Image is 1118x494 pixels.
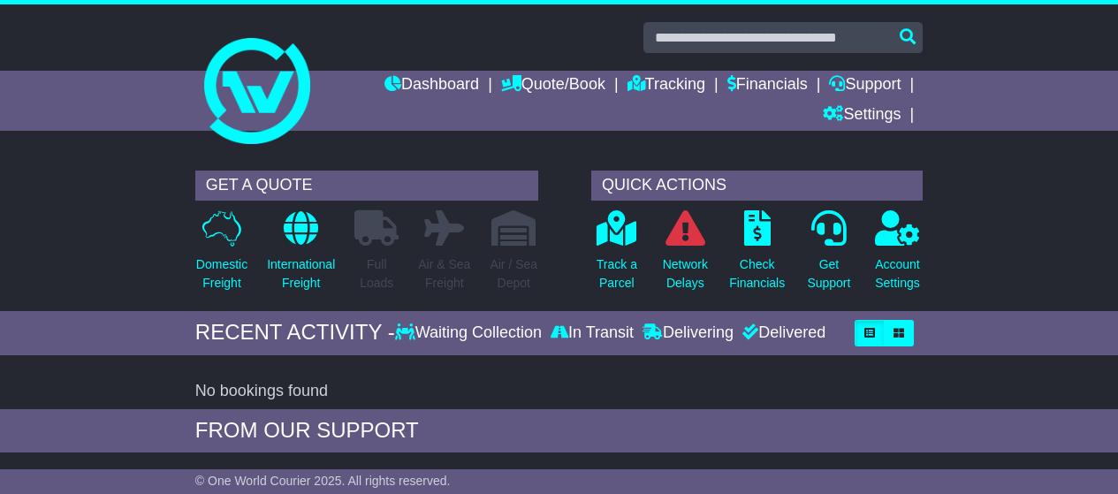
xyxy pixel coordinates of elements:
[662,209,709,302] a: NetworkDelays
[195,382,923,401] div: No bookings found
[663,255,708,293] p: Network Delays
[728,209,786,302] a: CheckFinancials
[806,209,851,302] a: GetSupport
[738,323,825,343] div: Delivered
[384,71,479,101] a: Dashboard
[195,320,395,346] div: RECENT ACTIVITY -
[807,255,850,293] p: Get Support
[418,255,470,293] p: Air & Sea Freight
[490,255,537,293] p: Air / Sea Depot
[195,418,923,444] div: FROM OUR SUPPORT
[267,255,335,293] p: International Freight
[829,71,901,101] a: Support
[501,71,605,101] a: Quote/Book
[875,255,920,293] p: Account Settings
[823,101,901,131] a: Settings
[627,71,705,101] a: Tracking
[195,474,451,488] span: © One World Courier 2025. All rights reserved.
[727,71,808,101] a: Financials
[546,323,638,343] div: In Transit
[196,255,247,293] p: Domestic Freight
[354,255,399,293] p: Full Loads
[874,209,921,302] a: AccountSettings
[638,323,738,343] div: Delivering
[266,209,336,302] a: InternationalFreight
[395,323,546,343] div: Waiting Collection
[596,209,638,302] a: Track aParcel
[729,255,785,293] p: Check Financials
[591,171,923,201] div: QUICK ACTIONS
[195,209,248,302] a: DomesticFreight
[195,171,538,201] div: GET A QUOTE
[597,255,637,293] p: Track a Parcel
